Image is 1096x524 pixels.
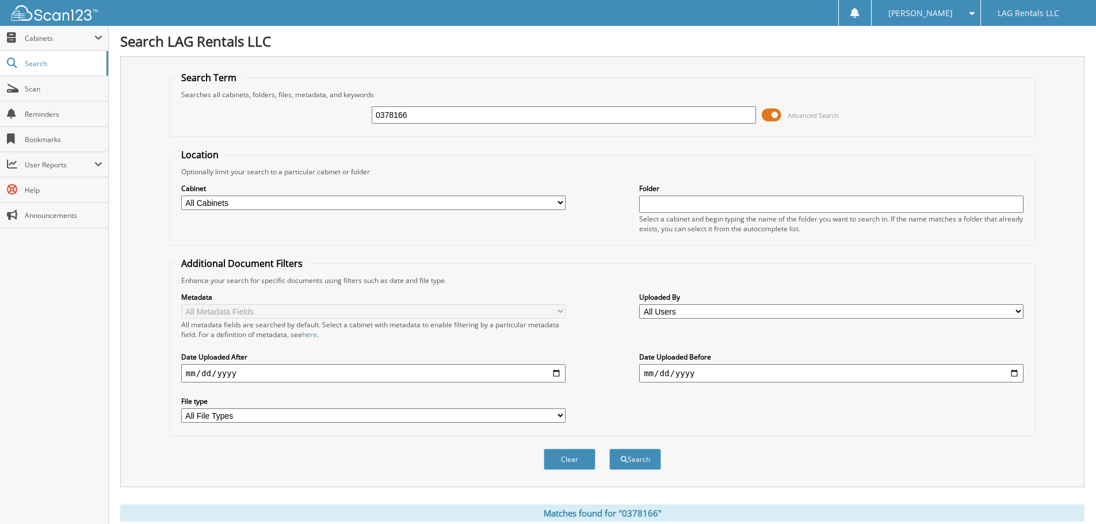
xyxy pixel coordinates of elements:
[25,59,101,68] span: Search
[175,167,1029,177] div: Optionally limit your search to a particular cabinet or folder
[302,330,317,339] a: here
[181,352,566,362] label: Date Uploaded After
[639,214,1024,234] div: Select a cabinet and begin typing the name of the folder you want to search in. If the name match...
[12,5,98,21] img: scan123-logo-white.svg
[25,185,102,195] span: Help
[181,320,566,339] div: All metadata fields are searched by default. Select a cabinet with metadata to enable filtering b...
[120,32,1084,51] h1: Search LAG Rentals LLC
[25,33,94,43] span: Cabinets
[788,111,839,120] span: Advanced Search
[639,364,1024,383] input: end
[639,292,1024,302] label: Uploaded By
[175,148,224,161] legend: Location
[25,84,102,94] span: Scan
[181,396,566,406] label: File type
[181,364,566,383] input: start
[888,10,953,17] span: [PERSON_NAME]
[175,90,1029,100] div: Searches all cabinets, folders, files, metadata, and keywords
[175,276,1029,285] div: Enhance your search for specific documents using filters such as date and file type.
[25,160,94,170] span: User Reports
[639,183,1024,193] label: Folder
[25,135,102,144] span: Bookmarks
[998,10,1059,17] span: LAG Rentals LLC
[609,449,661,470] button: Search
[175,71,242,84] legend: Search Term
[639,352,1024,362] label: Date Uploaded Before
[175,257,308,270] legend: Additional Document Filters
[181,183,566,193] label: Cabinet
[120,504,1084,522] div: Matches found for "0378166"
[544,449,595,470] button: Clear
[25,109,102,119] span: Reminders
[25,211,102,220] span: Announcements
[181,292,566,302] label: Metadata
